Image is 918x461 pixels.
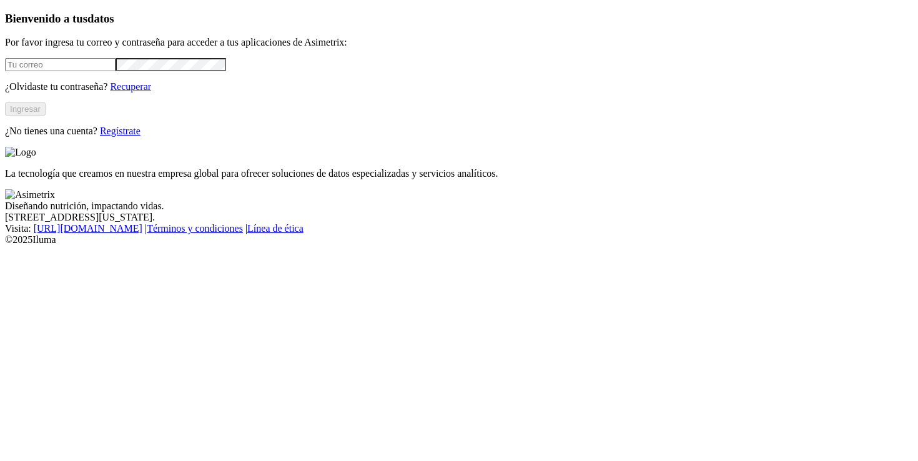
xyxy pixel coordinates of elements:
[5,212,913,223] div: [STREET_ADDRESS][US_STATE].
[5,102,46,116] button: Ingresar
[5,168,913,179] p: La tecnología que creamos en nuestra empresa global para ofrecer soluciones de datos especializad...
[5,81,913,92] p: ¿Olvidaste tu contraseña?
[5,234,913,245] div: © 2025 Iluma
[100,126,141,136] a: Regístrate
[5,58,116,71] input: Tu correo
[5,12,913,26] h3: Bienvenido a tus
[5,201,913,212] div: Diseñando nutrición, impactando vidas.
[5,37,913,48] p: Por favor ingresa tu correo y contraseña para acceder a tus aplicaciones de Asimetrix:
[110,81,151,92] a: Recuperar
[147,223,243,234] a: Términos y condiciones
[5,126,913,137] p: ¿No tienes una cuenta?
[5,223,913,234] div: Visita : | |
[5,147,36,158] img: Logo
[247,223,304,234] a: Línea de ética
[5,189,55,201] img: Asimetrix
[34,223,142,234] a: [URL][DOMAIN_NAME]
[87,12,114,25] span: datos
